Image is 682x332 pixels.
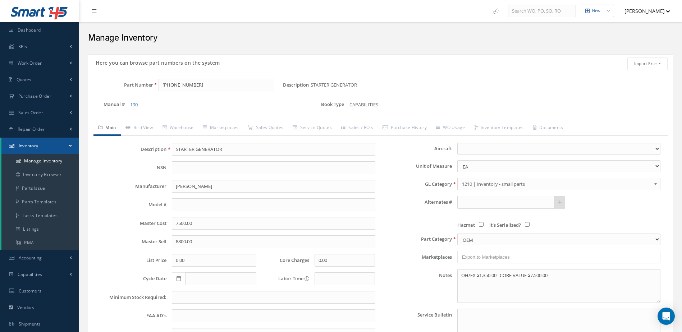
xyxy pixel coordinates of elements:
[479,222,484,227] input: Hazmat
[307,100,344,109] label: Book Type
[17,304,35,310] span: Vendors
[17,77,32,83] span: Quotes
[18,93,51,99] span: Purchase Order
[1,195,79,209] a: Parts Templates
[431,121,470,136] a: WO Usage
[618,4,670,18] button: [PERSON_NAME]
[95,165,166,170] label: NSN
[381,146,452,151] label: Aircraft
[95,276,166,281] label: Cycle Date
[528,121,568,136] a: Documents
[95,221,166,226] label: Master Cost
[349,101,378,108] span: CAPABILITIES
[381,163,452,169] label: Unit of Measure
[95,147,166,152] label: Description
[18,43,27,50] span: KPIs
[95,313,166,318] label: FAA AD's
[88,100,125,109] label: Manual #
[262,276,309,281] label: Labor Time
[288,121,337,136] a: Service Quotes
[1,181,79,195] a: Parts Issue
[18,27,41,33] span: Dashboard
[19,255,42,261] span: Accounting
[130,101,138,108] a: 190
[88,82,153,88] label: Part Number
[457,269,660,303] textarea: Notes
[1,138,79,154] a: Inventory
[95,202,166,207] label: Model #
[243,121,288,136] a: Sales Quotes
[457,222,475,228] span: Hazmat
[592,8,600,14] div: New
[95,295,166,300] label: Minimum Stock Required:
[121,121,158,136] a: Bird View
[378,121,431,136] a: Purchase History
[1,209,79,222] a: Tasks Templates
[158,121,198,136] a: Warehouse
[88,33,673,43] h2: Manage Inventory
[18,110,43,116] span: Sales Order
[311,79,360,92] span: STARTER GENERATOR
[95,258,166,263] label: List Price
[489,222,521,228] span: It's Serialized?
[19,321,41,327] span: Shipments
[198,121,243,136] a: Marketplaces
[381,269,452,303] label: Notes
[508,5,576,18] input: Search WO, PO, SO, RO
[18,126,45,132] span: Repair Order
[1,236,79,250] a: RMA
[95,239,166,244] label: Master Sell
[1,168,79,181] a: Inventory Browser
[525,222,530,227] input: It's Serialized?
[95,184,166,189] label: Manufacturer
[93,121,121,136] a: Main
[381,254,452,260] label: Marketplaces
[381,181,452,187] label: GL Category
[658,308,675,325] div: Open Intercom Messenger
[18,271,42,277] span: Capabilities
[283,82,309,88] label: Description
[470,121,528,136] a: Inventory Templates
[19,288,42,294] span: Customers
[18,60,42,66] span: Work Order
[1,154,79,168] a: Manage Inventory
[582,5,614,17] button: New
[1,222,79,236] a: Listings
[93,57,220,66] h5: Here you can browse part numbers on the system
[462,180,651,188] span: 1210 | Inventory - small parts
[381,199,452,205] label: Alternates #
[381,236,452,242] label: Part Category
[262,258,309,263] label: Core Charges
[337,121,378,136] a: Sales / RO's
[627,57,668,70] button: Import Excel
[19,143,38,149] span: Inventory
